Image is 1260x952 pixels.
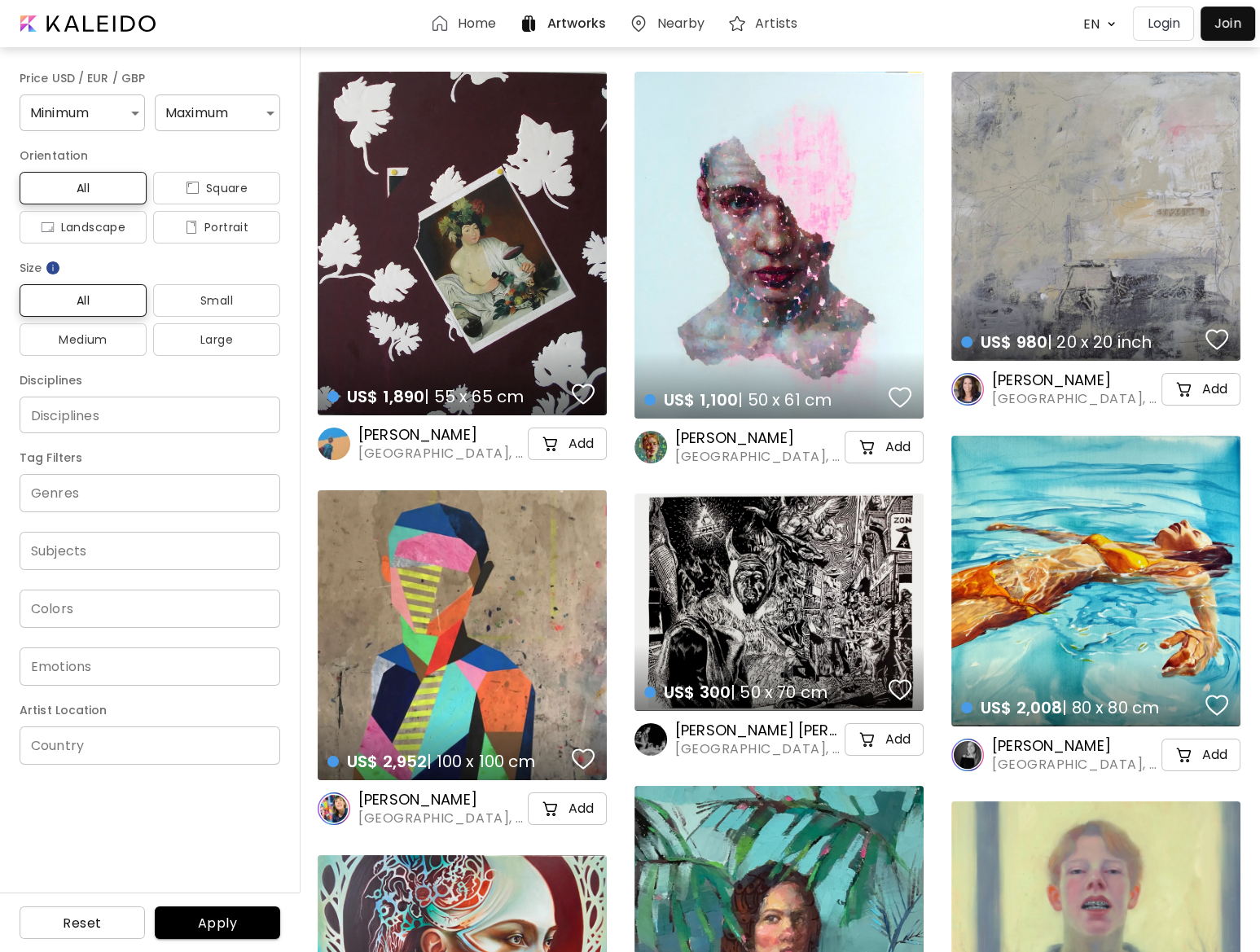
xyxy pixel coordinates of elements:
span: US$ 1,100 [664,388,738,411]
h6: Price USD / EUR / GBP [20,68,280,88]
h5: Add [885,731,911,748]
span: US$ 300 [664,681,731,704]
h6: [PERSON_NAME] [992,371,1158,390]
button: favorites [885,381,915,414]
a: Login [1133,7,1201,41]
h4: | 50 x 70 cm [644,682,884,703]
img: cart-icon [1174,745,1194,765]
a: US$ 980| 20 x 20 inchfavoriteshttps://cdn.kaleido.art/CDN/Artwork/175927/Primary/medium.webp?upda... [951,72,1240,361]
button: Large [153,323,280,356]
span: [GEOGRAPHIC_DATA], [GEOGRAPHIC_DATA] [358,809,525,827]
button: iconPortrait [153,211,280,243]
span: [GEOGRAPHIC_DATA], [GEOGRAPHIC_DATA] [675,740,841,758]
span: US$ 2,952 [347,750,427,773]
h6: Artworks [547,17,606,30]
button: cart-iconAdd [845,431,924,463]
a: [PERSON_NAME][GEOGRAPHIC_DATA], [GEOGRAPHIC_DATA]cart-iconAdd [318,425,607,463]
h6: Artists [755,17,797,30]
button: cart-iconAdd [845,723,924,756]
span: US$ 980 [981,331,1047,353]
span: US$ 2,008 [981,696,1062,719]
button: favorites [1201,323,1232,356]
span: Portrait [166,217,267,237]
h6: [PERSON_NAME] [358,790,525,809]
img: cart-icon [1174,379,1194,399]
button: Reset [20,906,145,939]
button: Apply [155,906,280,939]
h4: | 50 x 61 cm [644,389,884,410]
span: Apply [168,915,267,932]
img: cart-icon [541,434,560,454]
span: Small [166,291,267,310]
span: Landscape [33,217,134,237]
a: Nearby [629,14,711,33]
span: [GEOGRAPHIC_DATA], [GEOGRAPHIC_DATA] [992,390,1158,408]
a: US$ 1,100| 50 x 61 cmfavoriteshttps://cdn.kaleido.art/CDN/Artwork/169884/Primary/medium.webp?upda... [634,72,924,419]
a: US$ 300| 50 x 70 cmfavoriteshttps://cdn.kaleido.art/CDN/Artwork/171422/Primary/medium.webp?update... [634,494,924,711]
h5: Add [1202,747,1227,763]
a: Artists [727,14,804,33]
a: [PERSON_NAME][GEOGRAPHIC_DATA], [GEOGRAPHIC_DATA]cart-iconAdd [318,790,607,827]
a: US$ 2,008| 80 x 80 cmfavoriteshttps://cdn.kaleido.art/CDN/Artwork/172750/Primary/medium.webp?upda... [951,436,1240,726]
div: EN [1075,10,1103,38]
h6: Artist Location [20,700,280,720]
h6: [PERSON_NAME] [675,428,841,448]
span: Square [166,178,267,198]
h6: Nearby [656,17,705,30]
button: All [20,284,147,317]
button: iconSquare [153,172,280,204]
h6: Home [458,17,496,30]
a: Join [1201,7,1255,41]
span: Reset [33,915,132,932]
span: [GEOGRAPHIC_DATA], [GEOGRAPHIC_DATA] [358,445,525,463]
img: icon [185,221,198,234]
h5: Add [569,436,594,452]
h5: Add [1202,381,1227,397]
span: All [33,291,134,310]
button: cart-iconAdd [1161,373,1240,406]
a: [PERSON_NAME] [PERSON_NAME][GEOGRAPHIC_DATA], [GEOGRAPHIC_DATA]cart-iconAdd [634,721,924,758]
button: favorites [1201,689,1232,722]
a: Home [430,14,503,33]
h5: Add [569,801,594,817]
span: [GEOGRAPHIC_DATA], [GEOGRAPHIC_DATA] [675,448,841,466]
img: cart-icon [541,799,560,818]
h4: | 100 x 100 cm [327,751,567,772]
h6: [PERSON_NAME] [992,736,1158,756]
h4: | 55 x 65 cm [327,386,567,407]
img: info [45,260,61,276]
div: Maximum [155,94,280,131]
button: Login [1133,7,1194,41]
h6: [PERSON_NAME] [358,425,525,445]
button: favorites [885,673,915,706]
span: Large [166,330,267,349]
h6: [PERSON_NAME] [PERSON_NAME] [675,721,841,740]
img: arrow down [1103,16,1120,32]
div: Minimum [20,94,145,131]
img: icon [41,221,55,234]
a: [PERSON_NAME][GEOGRAPHIC_DATA], [GEOGRAPHIC_DATA]cart-iconAdd [951,371,1240,408]
img: icon [186,182,200,195]
h5: Add [885,439,911,455]
span: Medium [33,330,134,349]
button: favorites [568,378,599,410]
h6: Orientation [20,146,280,165]
span: US$ 1,890 [347,385,424,408]
h6: Size [20,258,280,278]
button: cart-iconAdd [528,792,607,825]
p: Login [1147,14,1180,33]
a: Artworks [519,14,612,33]
img: cart-icon [858,437,877,457]
button: favorites [568,743,599,775]
h6: Disciplines [20,371,280,390]
button: cart-iconAdd [1161,739,1240,771]
img: cart-icon [858,730,877,749]
button: All [20,172,147,204]
h6: Tag Filters [20,448,280,467]
button: cart-iconAdd [528,428,607,460]
span: [GEOGRAPHIC_DATA], [GEOGRAPHIC_DATA] [992,756,1158,774]
button: Medium [20,323,147,356]
a: [PERSON_NAME][GEOGRAPHIC_DATA], [GEOGRAPHIC_DATA]cart-iconAdd [634,428,924,466]
h4: | 80 x 80 cm [961,697,1201,718]
button: iconLandscape [20,211,147,243]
